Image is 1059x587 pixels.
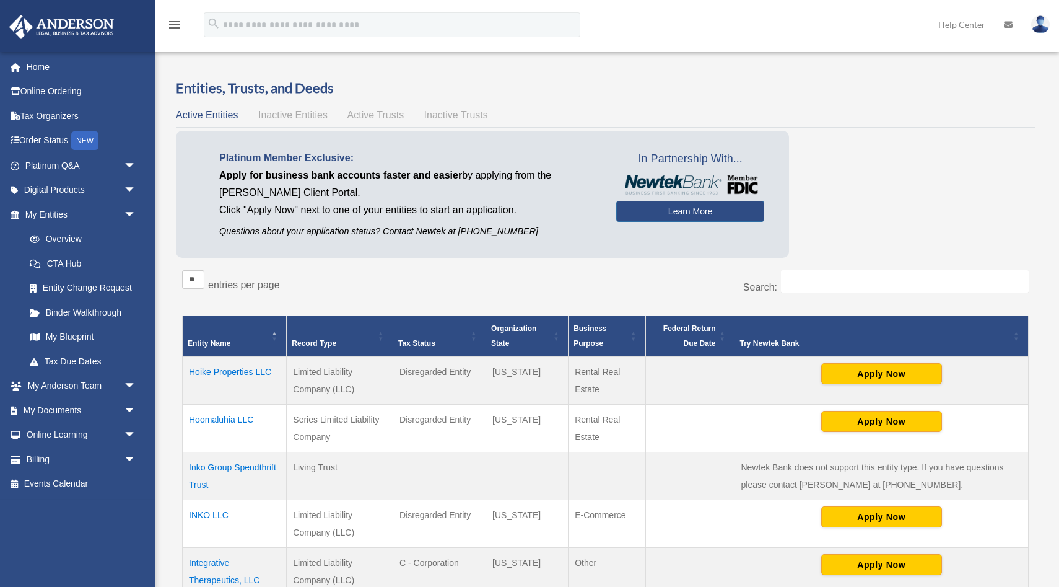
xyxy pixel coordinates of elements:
span: Business Purpose [573,324,606,348]
label: Search: [743,282,777,293]
a: My Anderson Teamarrow_drop_down [9,374,155,399]
td: [US_STATE] [486,356,569,405]
p: Click "Apply Now" next to one of your entities to start an application. [219,201,598,219]
img: Anderson Advisors Platinum Portal [6,15,118,39]
th: Entity Name: Activate to invert sorting [183,316,287,357]
th: Tax Status: Activate to sort [393,316,486,357]
a: Platinum Q&Aarrow_drop_down [9,153,155,178]
p: Platinum Member Exclusive: [219,149,598,167]
th: Business Purpose: Activate to sort [569,316,646,357]
span: In Partnership With... [616,149,764,169]
td: Limited Liability Company (LLC) [287,500,393,548]
a: Entity Change Request [17,276,149,301]
a: My Blueprint [17,325,149,350]
a: Tax Organizers [9,104,155,128]
span: arrow_drop_down [124,178,149,203]
td: Hoike Properties LLC [183,356,287,405]
a: Home [9,55,155,79]
a: My Entitiesarrow_drop_down [9,202,149,227]
span: Inactive Entities [258,110,328,120]
td: Rental Real Estate [569,356,646,405]
td: Disregarded Entity [393,500,486,548]
td: [US_STATE] [486,405,569,452]
span: arrow_drop_down [124,153,149,179]
a: Binder Walkthrough [17,300,149,325]
th: Record Type: Activate to sort [287,316,393,357]
span: Record Type [292,339,336,348]
a: CTA Hub [17,251,149,276]
a: Online Learningarrow_drop_down [9,423,155,448]
th: Federal Return Due Date: Activate to sort [646,316,734,357]
td: Newtek Bank does not support this entity type. If you have questions please contact [PERSON_NAME]... [734,452,1029,500]
p: Questions about your application status? Contact Newtek at [PHONE_NUMBER] [219,224,598,239]
th: Organization State: Activate to sort [486,316,569,357]
span: arrow_drop_down [124,202,149,227]
span: arrow_drop_down [124,447,149,472]
i: search [207,17,220,30]
span: Active Entities [176,110,238,120]
a: Tax Due Dates [17,349,149,374]
h3: Entities, Trusts, and Deeds [176,79,1035,98]
a: My Documentsarrow_drop_down [9,398,155,423]
a: Billingarrow_drop_down [9,447,155,472]
div: Try Newtek Bank [739,336,1009,351]
label: entries per page [208,280,280,290]
div: NEW [71,131,98,150]
span: arrow_drop_down [124,374,149,399]
td: Disregarded Entity [393,356,486,405]
span: arrow_drop_down [124,423,149,448]
a: Events Calendar [9,472,155,497]
th: Try Newtek Bank : Activate to sort [734,316,1029,357]
td: Series Limited Liability Company [287,405,393,452]
span: Apply for business bank accounts faster and easier [219,170,462,180]
i: menu [167,17,182,32]
td: Living Trust [287,452,393,500]
span: Federal Return Due Date [663,324,716,348]
span: arrow_drop_down [124,398,149,423]
span: Active Trusts [347,110,404,120]
a: Online Ordering [9,79,155,104]
td: Rental Real Estate [569,405,646,452]
a: Order StatusNEW [9,128,155,154]
img: NewtekBankLogoSM.png [622,175,758,195]
button: Apply Now [821,554,942,575]
span: Tax Status [398,339,435,348]
a: Overview [17,227,142,252]
td: Limited Liability Company (LLC) [287,356,393,405]
td: Disregarded Entity [393,405,486,452]
button: Apply Now [821,363,942,384]
a: Learn More [616,201,764,222]
img: User Pic [1031,15,1050,33]
button: Apply Now [821,506,942,527]
td: Hoomaluhia LLC [183,405,287,452]
td: INKO LLC [183,500,287,548]
span: Inactive Trusts [424,110,488,120]
td: E-Commerce [569,500,646,548]
p: by applying from the [PERSON_NAME] Client Portal. [219,167,598,201]
a: menu [167,22,182,32]
td: Inko Group Spendthrift Trust [183,452,287,500]
span: Entity Name [188,339,230,348]
td: [US_STATE] [486,500,569,548]
span: Organization State [491,324,536,348]
a: Digital Productsarrow_drop_down [9,178,155,203]
button: Apply Now [821,411,942,432]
